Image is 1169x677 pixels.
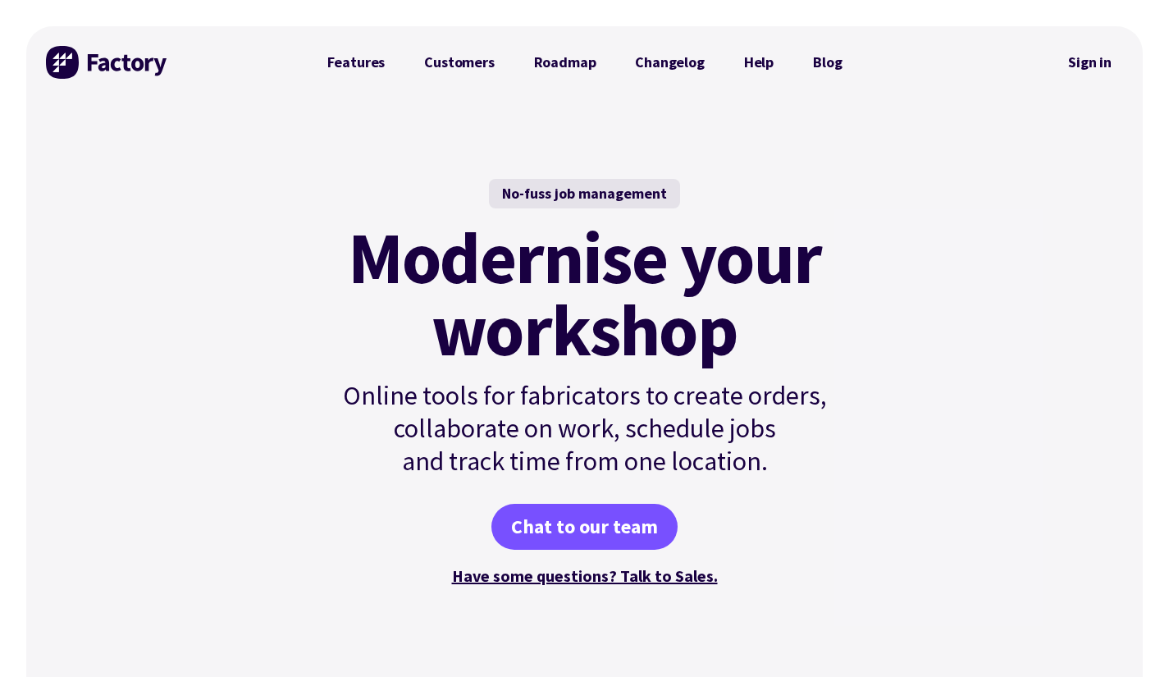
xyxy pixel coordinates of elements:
[404,46,514,79] a: Customers
[1057,43,1123,81] a: Sign in
[452,565,718,586] a: Have some questions? Talk to Sales.
[1087,598,1169,677] iframe: Chat Widget
[308,379,862,478] p: Online tools for fabricators to create orders, collaborate on work, schedule jobs and track time ...
[308,46,862,79] nav: Primary Navigation
[724,46,793,79] a: Help
[514,46,616,79] a: Roadmap
[489,179,680,208] div: No-fuss job management
[1057,43,1123,81] nav: Secondary Navigation
[793,46,861,79] a: Blog
[308,46,405,79] a: Features
[491,504,678,550] a: Chat to our team
[615,46,724,79] a: Changelog
[348,222,821,366] mark: Modernise your workshop
[46,46,169,79] img: Factory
